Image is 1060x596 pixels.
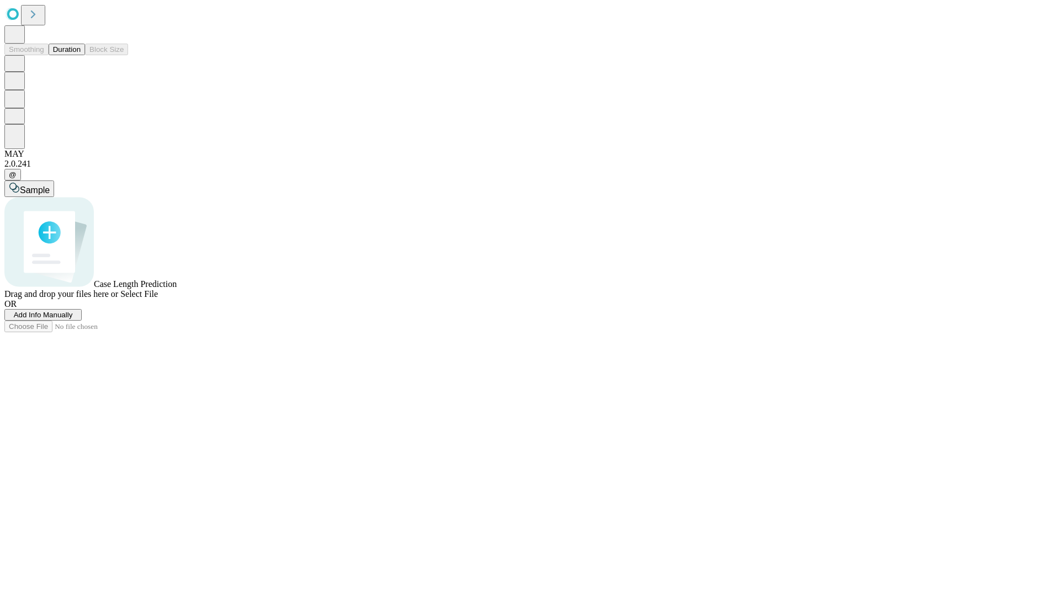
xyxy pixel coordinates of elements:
[20,185,50,195] span: Sample
[4,309,82,321] button: Add Info Manually
[4,289,118,299] span: Drag and drop your files here or
[49,44,85,55] button: Duration
[4,149,1056,159] div: MAY
[4,180,54,197] button: Sample
[14,311,73,319] span: Add Info Manually
[9,171,17,179] span: @
[120,289,158,299] span: Select File
[94,279,177,289] span: Case Length Prediction
[4,44,49,55] button: Smoothing
[4,299,17,308] span: OR
[4,159,1056,169] div: 2.0.241
[4,169,21,180] button: @
[85,44,128,55] button: Block Size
